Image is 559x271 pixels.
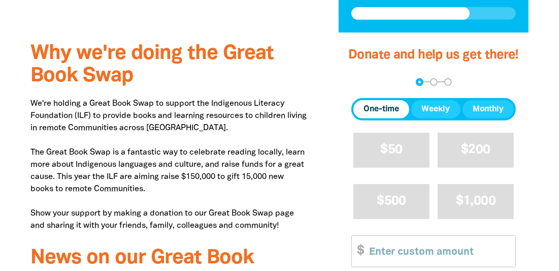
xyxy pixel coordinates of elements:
span: $200 [461,143,490,155]
span: $500 [377,195,406,206]
p: We're holding a Great Book Swap to support the Indigenous Literacy Foundation (ILF) to provide bo... [30,98,308,232]
span: $1,000 [456,195,496,206]
button: One-time [353,100,409,118]
button: Weekly [411,100,460,118]
button: Navigate to step 3 of 3 to enter your payment details [444,78,452,85]
button: $500 [353,184,430,219]
span: $50 [381,143,403,155]
span: One-time [364,103,399,115]
button: $200 [438,132,514,167]
button: Navigate to step 2 of 3 to enter your details [430,78,438,85]
input: Enter custom amount [362,236,515,267]
span: Donate and help us get there! [348,49,519,61]
span: Why we're doing the Great Book Swap [30,44,274,85]
button: $50 [353,132,430,167]
div: Donation frequency [351,98,516,120]
span: Monthly [473,103,504,115]
span: $ [352,236,364,267]
button: Monthly [463,100,514,118]
span: Weekly [422,103,450,115]
button: $1,000 [438,184,514,219]
button: Navigate to step 1 of 3 to enter your donation amount [416,78,423,85]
